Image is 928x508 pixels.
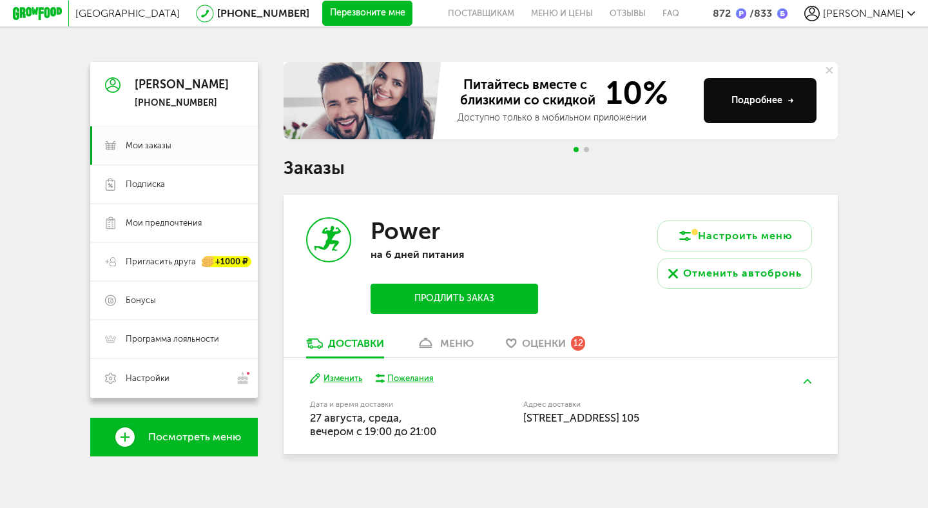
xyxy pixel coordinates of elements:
[90,204,258,242] a: Мои предпочтения
[387,373,434,384] div: Пожелания
[135,79,229,92] div: [PERSON_NAME]
[523,411,639,424] span: [STREET_ADDRESS] 105
[657,258,812,289] button: Отменить автобронь
[75,7,180,19] span: [GEOGRAPHIC_DATA]
[202,257,251,268] div: +1000 ₽
[683,266,802,281] div: Отменить автобронь
[713,7,731,19] div: 872
[90,126,258,165] a: Мои заказы
[90,320,258,358] a: Программа лояльности
[126,140,171,151] span: Мои заказы
[148,431,241,443] span: Посмотреть меню
[284,160,838,177] h1: Заказы
[440,337,474,349] div: меню
[731,94,794,107] div: Подробнее
[704,78,817,123] button: Подробнее
[90,242,258,281] a: Пригласить друга +1000 ₽
[574,147,579,152] span: Go to slide 1
[584,147,589,152] span: Go to slide 2
[126,256,196,268] span: Пригласить друга
[90,358,258,398] a: Настройки
[371,217,440,245] h3: Power
[571,336,585,350] div: 12
[823,7,904,19] span: [PERSON_NAME]
[310,401,458,408] label: Дата и время доставки
[736,8,746,19] img: bonus_p.2f9b352.png
[135,97,229,109] div: [PHONE_NUMBER]
[322,1,412,26] button: Перезвоните мне
[90,418,258,456] a: Посмотреть меню
[458,112,693,124] div: Доступно только в мобильном приложении
[126,295,156,306] span: Бонусы
[458,77,598,109] span: Питайтесь вместе с близкими со скидкой
[749,7,754,19] span: /
[90,165,258,204] a: Подписка
[284,62,445,139] img: family-banner.579af9d.jpg
[126,179,165,190] span: Подписка
[371,248,538,260] p: на 6 дней питания
[126,217,202,229] span: Мои предпочтения
[598,77,668,109] span: 10%
[371,284,538,314] button: Продлить заказ
[217,7,309,19] a: [PHONE_NUMBER]
[522,337,566,349] span: Оценки
[804,379,811,384] img: arrow-up-green.5eb5f82.svg
[310,373,362,385] button: Изменить
[328,337,384,349] div: Доставки
[499,337,592,357] a: Оценки 12
[126,333,219,345] span: Программа лояльности
[126,373,169,384] span: Настройки
[657,220,812,251] button: Настроить меню
[90,281,258,320] a: Бонусы
[310,411,436,438] span: 27 августа, среда, вечером c 19:00 до 21:00
[777,8,788,19] img: bonus_b.cdccf46.png
[410,337,480,357] a: меню
[300,337,391,357] a: Доставки
[375,373,434,384] button: Пожелания
[523,401,764,408] label: Адрес доставки
[746,7,772,19] div: 833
